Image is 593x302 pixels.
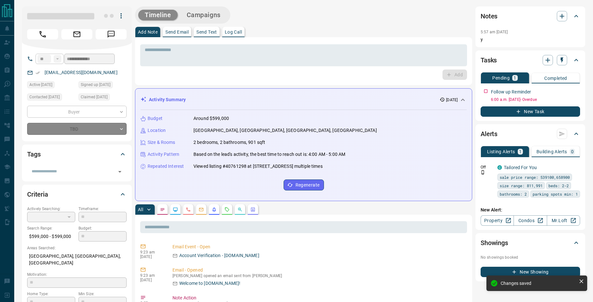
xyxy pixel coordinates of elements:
button: Campaigns [180,10,227,20]
svg: Listing Alerts [212,207,217,212]
span: size range: 811,991 [500,182,543,189]
p: Viewed listing #40761298 at [STREET_ADDRESS] multiple times [193,163,323,170]
div: condos.ca [497,165,502,170]
p: [DATE] [140,254,163,259]
div: Activity Summary[DATE] [140,94,467,106]
div: TBD [27,123,127,135]
h2: Tags [27,149,40,159]
p: [GEOGRAPHIC_DATA], [GEOGRAPHIC_DATA], [GEOGRAPHIC_DATA], [GEOGRAPHIC_DATA] [193,127,377,134]
p: 2 bedrooms, 2 bathrooms, 901 sqft [193,139,265,146]
p: Add Note [138,30,158,34]
button: Open [115,167,124,176]
a: Condos [514,215,547,226]
a: Tailored For You [504,165,537,170]
p: Based on the lead's activity, the best time to reach out is: 4:00 AM - 5:00 AM [193,151,345,158]
p: Welcome to [DOMAIN_NAME]! [179,280,240,287]
p: Around $599,000 [193,115,229,122]
p: 9:23 am [140,250,163,254]
p: Send Text [196,30,217,34]
h2: Tasks [481,55,497,65]
h2: Alerts [481,129,497,139]
p: 9:23 am [140,273,163,278]
p: Motivation: [27,272,127,277]
p: 1 [519,149,522,154]
svg: Requests [224,207,230,212]
span: Claimed [DATE] [81,94,108,100]
p: Areas Searched: [27,245,127,251]
p: Actively Searching: [27,206,75,212]
p: Size & Rooms [148,139,175,146]
p: Listing Alerts [487,149,515,154]
a: Mr.Loft [547,215,580,226]
svg: Agent Actions [250,207,255,212]
span: Message [96,29,127,39]
p: 5:57 am [DATE] [481,30,508,34]
p: [GEOGRAPHIC_DATA], [GEOGRAPHIC_DATA], [GEOGRAPHIC_DATA] [27,251,127,268]
svg: Emails [199,207,204,212]
h2: Criteria [27,189,48,200]
p: Pending [492,76,510,80]
p: [DATE] [446,97,458,103]
p: Send Email [165,30,189,34]
div: Notes [481,8,580,24]
p: Budget: [78,225,127,231]
span: Active [DATE] [29,81,52,88]
p: Follow up Reminder [491,89,531,95]
div: Showings [481,235,580,251]
button: New Showing [481,267,580,277]
p: Note Action [172,295,464,301]
p: Completed [544,76,567,81]
p: [DATE] [140,278,163,282]
div: Mon Sep 15 2025 [27,93,75,102]
span: parking spots min: 1 [533,191,578,197]
p: New Alert: [481,207,580,213]
p: Email - Opened [172,267,464,274]
svg: Opportunities [237,207,243,212]
div: Tags [27,146,127,162]
p: y [481,36,580,43]
span: beds: 2-2 [548,182,569,189]
p: Building Alerts [536,149,567,154]
span: Contacted [DATE] [29,94,60,100]
p: Off [481,164,494,170]
p: 0 [571,149,574,154]
p: Log Call [225,30,242,34]
span: Call [27,29,58,39]
a: [EMAIL_ADDRESS][DOMAIN_NAME] [45,70,118,75]
a: Property [481,215,514,226]
div: Criteria [27,187,127,202]
div: Mon Sep 15 2025 [78,81,127,90]
div: Changes saved [501,281,576,286]
span: Email [61,29,92,39]
button: Regenerate [284,179,324,190]
span: sale price range: 539100,658900 [500,174,570,180]
p: [PERSON_NAME] opened an email sent from [PERSON_NAME] [172,274,464,278]
p: Timeframe: [78,206,127,212]
div: Alerts [481,126,580,142]
p: All [138,207,143,212]
p: Home Type: [27,291,75,297]
p: Budget [148,115,162,122]
div: Tasks [481,52,580,68]
p: No showings booked [481,254,580,260]
p: Activity Summary [149,96,186,103]
svg: Email Verified [36,70,40,75]
span: Signed up [DATE] [81,81,110,88]
p: Location [148,127,166,134]
svg: Lead Browsing Activity [173,207,178,212]
div: Buyer [27,106,127,118]
p: Activity Pattern [148,151,179,158]
p: Account Verification - [DOMAIN_NAME] [179,252,259,259]
h2: Showings [481,238,508,248]
div: Mon Sep 15 2025 [27,81,75,90]
span: bathrooms: 2 [500,191,527,197]
svg: Calls [186,207,191,212]
h2: Notes [481,11,497,21]
p: 6:00 a.m. [DATE] - Overdue [491,97,580,102]
p: 1 [514,76,516,80]
svg: Push Notification Only [481,170,485,175]
button: New Task [481,106,580,117]
div: Mon Sep 15 2025 [78,93,127,102]
button: Timeline [138,10,178,20]
p: Repeated Interest [148,163,184,170]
